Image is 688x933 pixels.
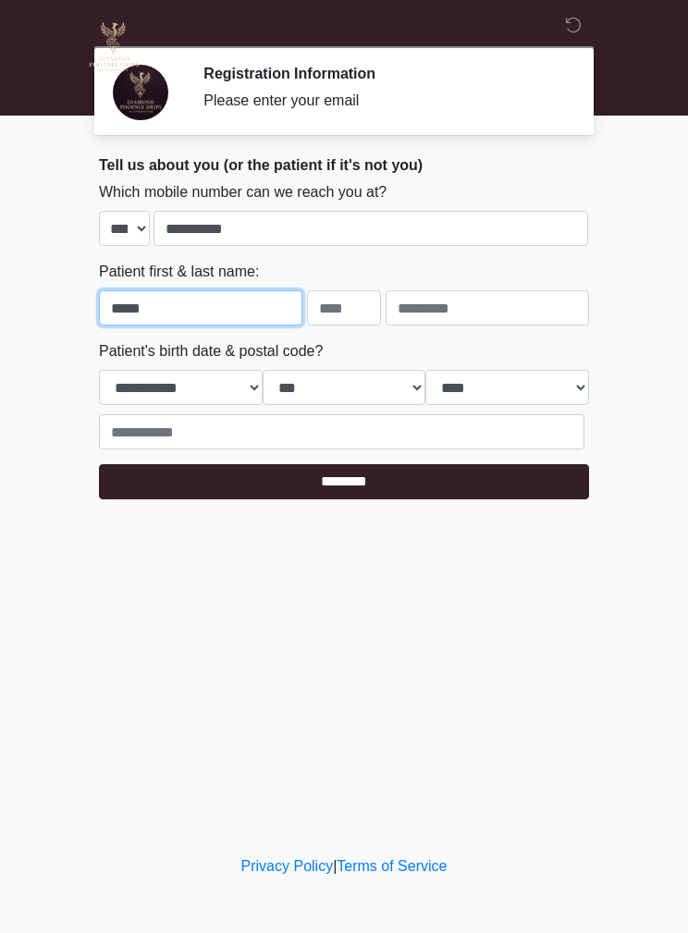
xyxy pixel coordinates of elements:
[99,261,259,283] label: Patient first & last name:
[99,340,323,362] label: Patient's birth date & postal code?
[99,156,589,174] h2: Tell us about you (or the patient if it's not you)
[333,858,337,874] a: |
[241,858,334,874] a: Privacy Policy
[80,14,147,80] img: Diamond Phoenix Drips IV Hydration Logo
[337,858,447,874] a: Terms of Service
[99,181,387,203] label: Which mobile number can we reach you at?
[203,90,561,112] div: Please enter your email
